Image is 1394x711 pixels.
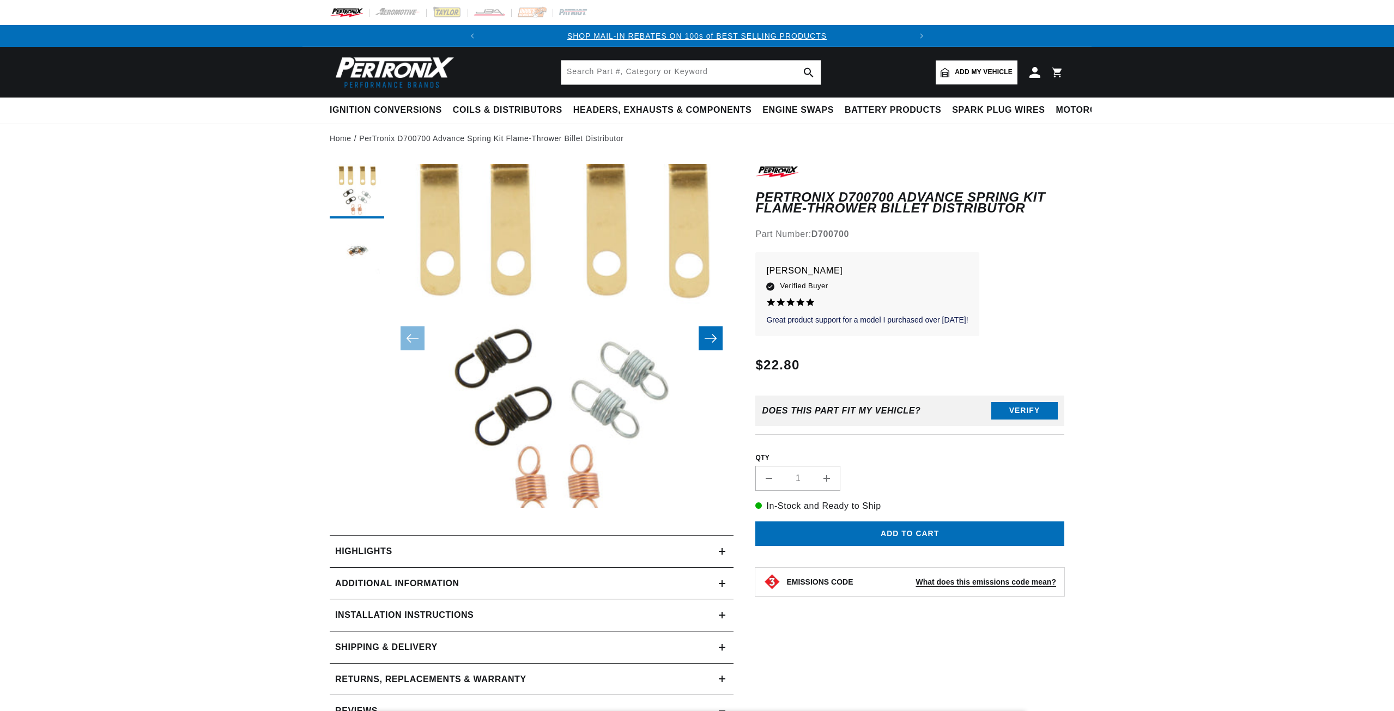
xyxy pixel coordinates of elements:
[453,105,562,116] span: Coils & Distributors
[568,98,757,123] summary: Headers, Exhausts & Components
[302,25,1092,47] slideshow-component: Translation missing: en.sections.announcements.announcement_bar
[811,229,849,239] strong: D700700
[1051,98,1126,123] summary: Motorcycle
[911,25,932,47] button: Translation missing: en.sections.announcements.next_announcement
[755,499,1064,513] p: In-Stock and Ready to Ship
[762,406,920,416] div: Does This part fit My vehicle?
[952,105,1045,116] span: Spark Plug Wires
[991,402,1058,420] button: Verify
[335,672,526,686] h2: Returns, Replacements & Warranty
[330,105,442,116] span: Ignition Conversions
[1056,105,1121,116] span: Motorcycle
[845,105,941,116] span: Battery Products
[330,98,447,123] summary: Ignition Conversions
[335,608,474,622] h2: Installation instructions
[330,164,384,218] button: Load image 1 in gallery view
[766,315,968,326] p: Great product support for a model I purchased over [DATE]!
[573,105,751,116] span: Headers, Exhausts & Components
[335,544,392,558] h2: Highlights
[786,578,853,586] strong: EMISSIONS CODE
[483,30,911,42] div: Announcement
[330,536,734,567] summary: Highlights
[755,227,1064,241] div: Part Number:
[757,98,839,123] summary: Engine Swaps
[330,568,734,599] summary: Additional Information
[561,60,821,84] input: Search Part #, Category or Keyword
[330,599,734,631] summary: Installation instructions
[401,326,425,350] button: Slide left
[330,631,734,663] summary: Shipping & Delivery
[462,25,483,47] button: Translation missing: en.sections.announcements.previous_announcement
[330,664,734,695] summary: Returns, Replacements & Warranty
[955,67,1013,77] span: Add my vehicle
[447,98,568,123] summary: Coils & Distributors
[786,577,1056,587] button: EMISSIONS CODEWhat does this emissions code mean?
[330,164,734,513] media-gallery: Gallery Viewer
[359,132,623,144] a: PerTronix D700700 Advance Spring Kit Flame-Thrower Billet Distributor
[763,573,781,591] img: Emissions code
[330,132,351,144] a: Home
[335,640,438,654] h2: Shipping & Delivery
[755,453,1064,463] label: QTY
[330,132,1064,144] nav: breadcrumbs
[330,53,455,91] img: Pertronix
[755,521,1064,546] button: Add to cart
[762,105,834,116] span: Engine Swaps
[567,32,827,40] a: SHOP MAIL-IN REBATES ON 100s of BEST SELLING PRODUCTS
[916,578,1056,586] strong: What does this emissions code mean?
[755,355,799,375] span: $22.80
[483,30,911,42] div: 1 of 2
[335,576,459,591] h2: Additional Information
[936,60,1017,84] a: Add my vehicle
[839,98,947,123] summary: Battery Products
[947,98,1050,123] summary: Spark Plug Wires
[780,280,828,292] span: Verified Buyer
[699,326,723,350] button: Slide right
[755,192,1064,214] h1: PerTronix D700700 Advance Spring Kit Flame-Thrower Billet Distributor
[330,224,384,278] button: Load image 2 in gallery view
[797,60,821,84] button: search button
[766,263,968,278] p: [PERSON_NAME]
